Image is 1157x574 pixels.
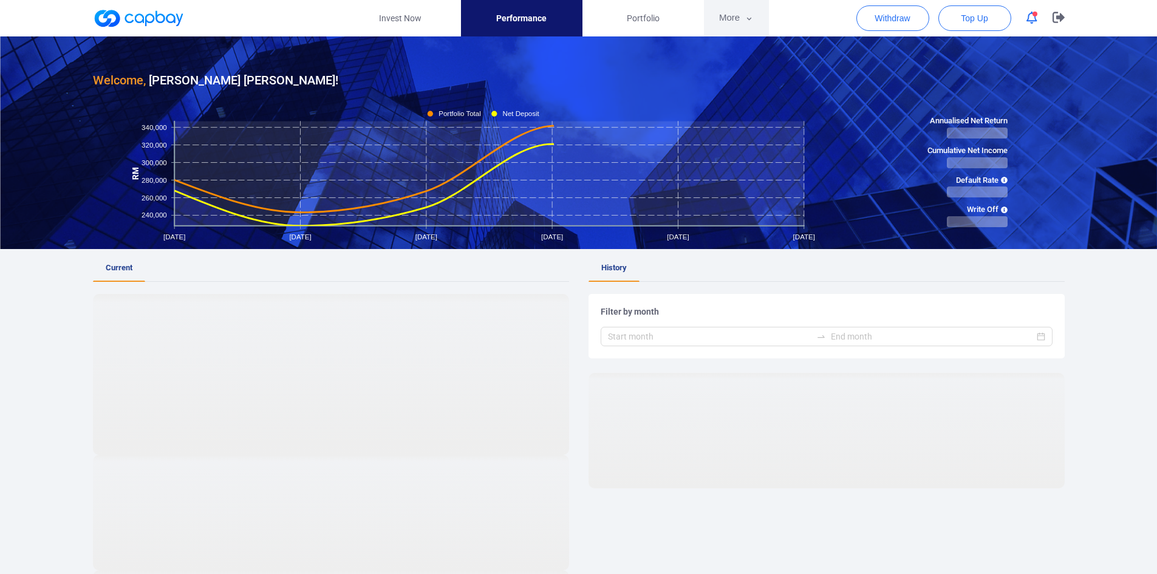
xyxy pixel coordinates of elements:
tspan: Net Deposit [502,110,539,117]
input: End month [831,330,1034,343]
tspan: 320,000 [142,141,167,148]
button: Withdraw [856,5,929,31]
span: History [601,263,627,272]
span: to [816,332,826,341]
tspan: 260,000 [142,194,167,201]
input: Start month [608,330,811,343]
span: Annualised Net Return [927,115,1008,128]
h5: Filter by month [601,306,1053,317]
tspan: 300,000 [142,159,167,166]
tspan: Portfolio Total [439,110,481,117]
tspan: [DATE] [289,233,311,241]
span: Portfolio [627,12,660,25]
tspan: 340,000 [142,123,167,131]
span: Top Up [961,12,988,24]
tspan: [DATE] [415,233,437,241]
tspan: [DATE] [163,233,185,241]
tspan: RM [131,167,140,180]
tspan: 240,000 [142,211,167,219]
span: swap-right [816,332,826,341]
span: Welcome, [93,73,146,87]
span: Default Rate [927,174,1008,187]
tspan: [DATE] [793,233,814,241]
tspan: [DATE] [541,233,563,241]
span: Performance [496,12,547,25]
tspan: 280,000 [142,176,167,183]
h3: [PERSON_NAME] [PERSON_NAME] ! [93,70,338,90]
span: Cumulative Net Income [927,145,1008,157]
span: Current [106,263,132,272]
span: Write Off [927,203,1008,216]
tspan: [DATE] [667,233,689,241]
button: Top Up [938,5,1011,31]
